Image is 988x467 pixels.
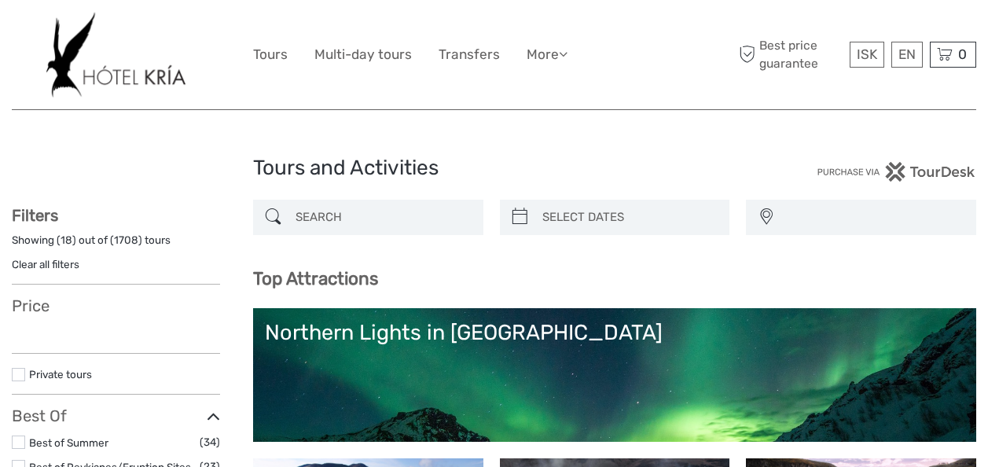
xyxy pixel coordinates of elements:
[735,37,846,72] span: Best price guarantee
[527,43,567,66] a: More
[12,233,220,257] div: Showing ( ) out of ( ) tours
[265,320,964,345] div: Northern Lights in [GEOGRAPHIC_DATA]
[314,43,412,66] a: Multi-day tours
[29,436,108,449] a: Best of Summer
[61,233,72,248] label: 18
[253,268,378,289] b: Top Attractions
[439,43,500,66] a: Transfers
[12,406,220,425] h3: Best Of
[536,204,722,231] input: SELECT DATES
[114,233,138,248] label: 1708
[956,46,969,62] span: 0
[12,296,220,315] h3: Price
[289,204,476,231] input: SEARCH
[253,43,288,66] a: Tours
[857,46,877,62] span: ISK
[29,368,92,381] a: Private tours
[265,320,964,430] a: Northern Lights in [GEOGRAPHIC_DATA]
[253,156,736,181] h1: Tours and Activities
[12,258,79,270] a: Clear all filters
[891,42,923,68] div: EN
[12,206,58,225] strong: Filters
[46,12,185,97] img: 532-e91e591f-ac1d-45f7-9962-d0f146f45aa0_logo_big.jpg
[200,433,220,451] span: (34)
[817,162,976,182] img: PurchaseViaTourDesk.png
